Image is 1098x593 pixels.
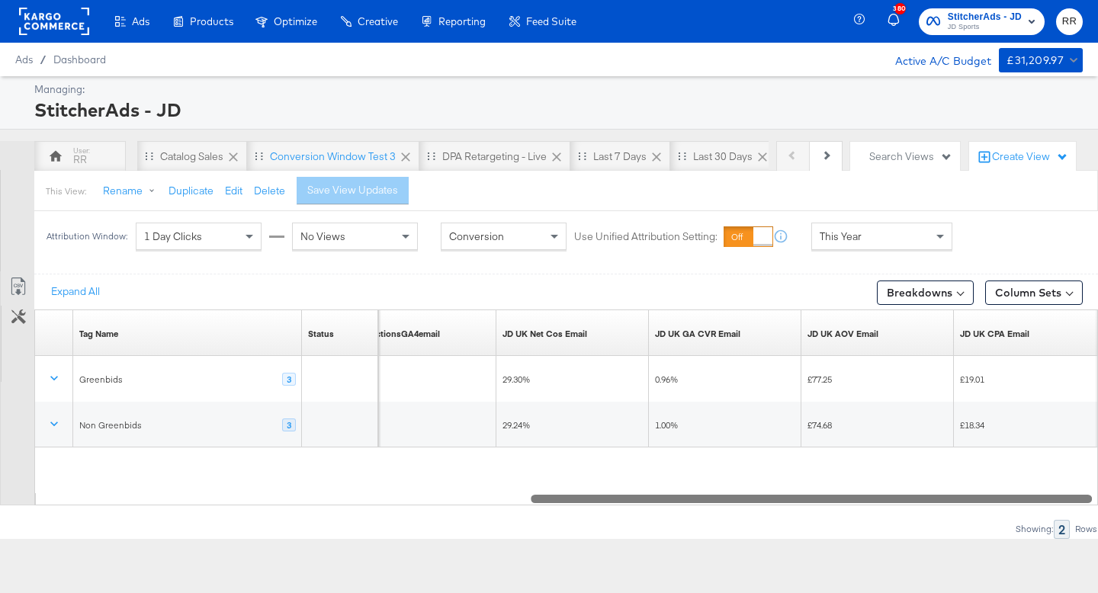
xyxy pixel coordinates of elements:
[655,373,678,385] span: 0.96%
[255,152,263,160] div: Drag to reorder tab
[442,149,547,164] div: DPA Retargeting - Live
[960,419,984,431] span: £18.34
[1006,51,1064,70] div: £31,209.97
[578,152,586,160] div: Drag to reorder tab
[502,373,530,385] span: 29.30%
[350,328,440,340] div: TransactionsGA4email
[79,328,118,340] a: Tag Name
[46,185,86,197] div: This View:
[34,97,1079,123] div: StitcherAds - JD
[655,328,740,340] div: JD UK GA CVR Email
[144,229,202,243] span: 1 Day Clicks
[160,149,223,164] div: Catalog Sales
[820,229,862,243] span: This Year
[678,152,686,160] div: Drag to reorder tab
[885,7,911,37] button: 380
[438,15,486,27] span: Reporting
[877,280,974,305] button: Breakdowns
[79,373,123,386] div: Greenbids
[693,149,753,164] div: Last 30 days
[300,229,345,243] span: No Views
[73,152,87,167] div: RR
[593,149,647,164] div: last 7 days
[807,373,832,385] span: £77.25
[502,419,530,431] span: 29.24%
[574,229,718,244] label: Use Unified Attribution Setting:
[34,82,1079,97] div: Managing:
[879,48,991,71] div: Active A/C Budget
[992,149,1068,165] div: Create View
[350,328,440,340] a: Transactions - The total number of transactions
[282,373,296,386] div: 3
[807,419,832,431] span: £74.68
[869,149,952,164] div: Search Views
[960,328,1029,340] div: JD UK CPA Email
[92,178,172,205] button: Rename
[282,418,296,432] div: 3
[169,184,213,198] button: Duplicate
[225,184,242,198] button: Edit
[190,15,233,27] span: Products
[960,373,984,385] span: £19.01
[274,15,317,27] span: Optimize
[948,21,1022,34] span: JD Sports
[526,15,576,27] span: Feed Suite
[919,8,1045,35] button: StitcherAds - JDJD Sports
[999,48,1083,72] button: £31,209.97
[254,184,285,198] button: Delete
[308,328,334,340] div: Status
[358,15,398,27] span: Creative
[53,53,106,66] a: Dashboard
[502,328,587,340] a: Net Cos Email
[427,152,435,160] div: Drag to reorder tab
[655,419,678,431] span: 1.00%
[807,328,878,340] a: AOV Email
[1054,520,1070,539] div: 2
[79,419,142,431] div: Non Greenbids
[1015,524,1054,534] div: Showing:
[449,229,504,243] span: Conversion
[132,15,149,27] span: Ads
[655,328,740,340] a: Conversion Rate GA Email
[46,231,128,242] div: Attribution Window:
[15,53,33,66] span: Ads
[894,3,906,14] div: 380
[807,328,878,340] div: JD UK AOV Email
[1056,8,1083,35] button: RR
[960,328,1029,340] a: Cost Per Transaction Email
[308,328,334,340] a: Shows the current state of your Ad Campaign.
[1074,524,1098,534] div: Rows
[1062,13,1077,30] span: RR
[40,278,111,306] button: Expand All
[948,9,1022,25] span: StitcherAds - JD
[502,328,587,340] div: JD UK Net Cos Email
[270,149,396,164] div: Conversion window Test 3
[33,53,53,66] span: /
[985,280,1083,305] button: Column Sets
[145,152,153,160] div: Drag to reorder tab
